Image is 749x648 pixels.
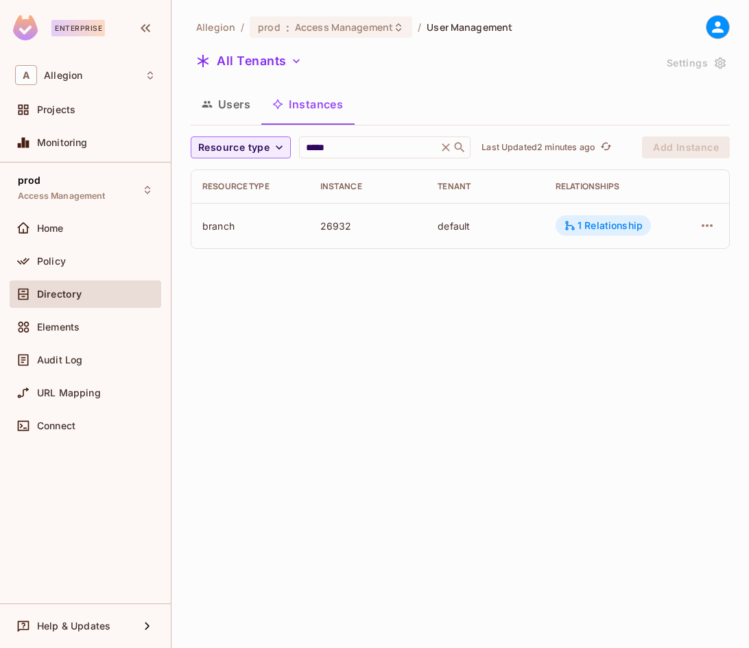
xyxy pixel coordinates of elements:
[295,21,393,34] span: Access Management
[37,223,64,234] span: Home
[598,139,615,156] button: refresh
[600,141,612,154] span: refresh
[418,21,421,34] li: /
[37,355,82,365] span: Audit Log
[37,621,110,632] span: Help & Updates
[196,21,235,34] span: the active workspace
[37,387,101,398] span: URL Mapping
[51,20,105,36] div: Enterprise
[44,70,82,81] span: Workspace: Allegion
[37,420,75,431] span: Connect
[18,175,41,186] span: prod
[556,181,668,192] div: Relationships
[438,219,534,232] div: default
[191,136,291,158] button: Resource type
[427,21,512,34] span: User Management
[202,181,298,192] div: Resource type
[481,142,595,153] p: Last Updated 2 minutes ago
[37,137,88,148] span: Monitoring
[320,181,416,192] div: Instance
[258,21,281,34] span: prod
[241,21,244,34] li: /
[564,219,643,232] div: 1 Relationship
[320,219,416,232] div: 26932
[595,139,615,156] span: Click to refresh data
[13,15,38,40] img: SReyMgAAAABJRU5ErkJggg==
[661,52,730,74] button: Settings
[191,50,307,72] button: All Tenants
[37,104,75,115] span: Projects
[18,191,106,202] span: Access Management
[261,87,354,121] button: Instances
[37,322,80,333] span: Elements
[37,289,82,300] span: Directory
[438,181,534,192] div: Tenant
[15,65,37,85] span: A
[198,139,270,156] span: Resource type
[37,256,66,267] span: Policy
[191,87,261,121] button: Users
[202,219,298,232] div: branch
[285,22,290,33] span: :
[642,136,730,158] button: Add Instance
